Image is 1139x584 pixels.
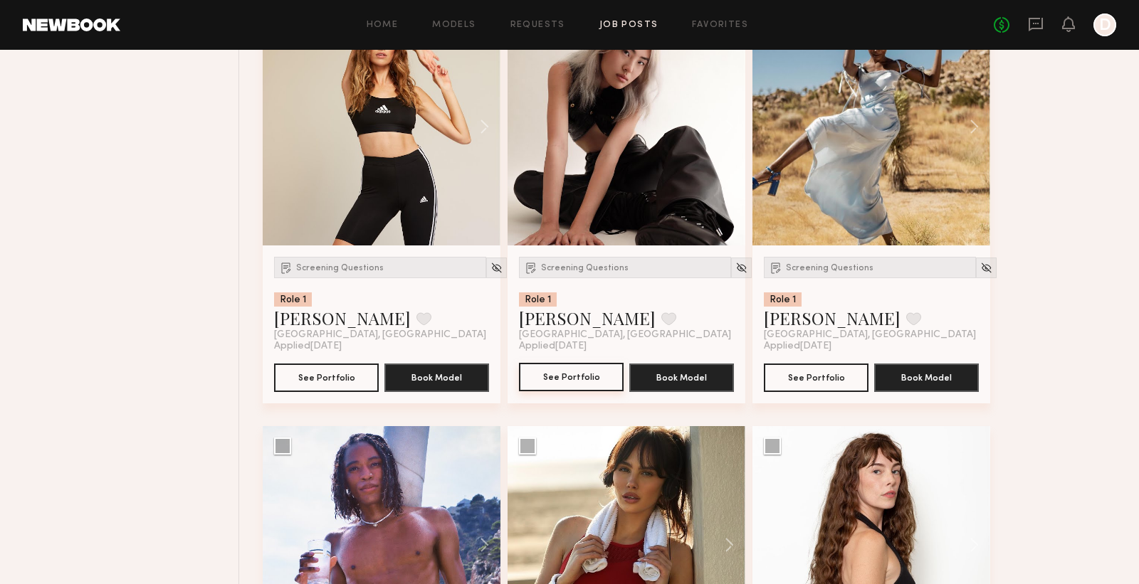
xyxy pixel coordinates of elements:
[519,363,624,391] button: See Portfolio
[764,329,976,341] span: [GEOGRAPHIC_DATA], [GEOGRAPHIC_DATA]
[490,262,503,274] img: Unhide Model
[274,363,379,392] button: See Portfolio
[980,262,992,274] img: Unhide Model
[764,307,901,329] a: [PERSON_NAME]
[524,260,538,275] img: Submission Icon
[519,341,734,352] div: Applied [DATE]
[764,341,979,352] div: Applied [DATE]
[786,264,873,272] span: Screening Questions
[274,292,312,307] div: Role 1
[541,264,629,272] span: Screening Questions
[874,363,979,392] button: Book Model
[764,363,868,392] button: See Portfolio
[367,21,399,30] a: Home
[279,260,293,275] img: Submission Icon
[519,363,624,392] a: See Portfolio
[519,292,557,307] div: Role 1
[519,307,656,329] a: [PERSON_NAME]
[599,21,658,30] a: Job Posts
[874,371,979,383] a: Book Model
[384,363,489,392] button: Book Model
[274,341,489,352] div: Applied [DATE]
[764,292,802,307] div: Role 1
[296,264,384,272] span: Screening Questions
[735,262,747,274] img: Unhide Model
[769,260,783,275] img: Submission Icon
[629,371,734,383] a: Book Model
[384,371,489,383] a: Book Model
[274,307,411,329] a: [PERSON_NAME]
[692,21,748,30] a: Favorites
[432,21,476,30] a: Models
[1093,14,1116,36] a: D
[510,21,565,30] a: Requests
[274,329,486,341] span: [GEOGRAPHIC_DATA], [GEOGRAPHIC_DATA]
[629,363,734,392] button: Book Model
[519,329,731,341] span: [GEOGRAPHIC_DATA], [GEOGRAPHIC_DATA]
